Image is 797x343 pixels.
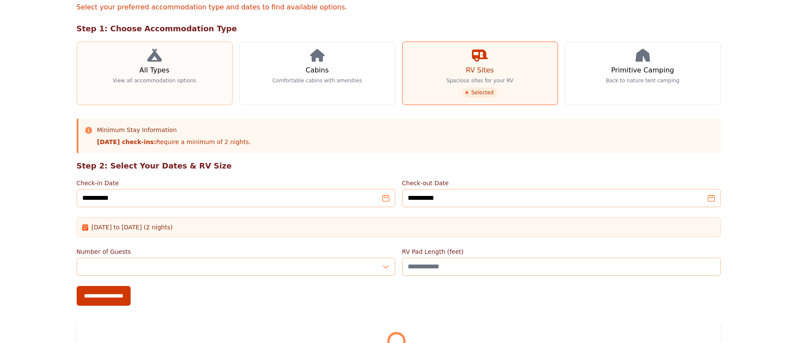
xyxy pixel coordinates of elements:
label: Check-out Date [402,179,721,187]
span: [DATE] to [DATE] (2 nights) [92,223,173,232]
p: Spacious sites for your RV [446,77,513,84]
h3: Minimum Stay Information [97,126,251,134]
h3: Cabins [305,65,328,75]
a: Cabins Comfortable cabins with amenities [239,42,395,105]
h2: Step 1: Choose Accommodation Type [77,23,721,35]
p: View all accommodation options [113,77,196,84]
h3: All Types [139,65,169,75]
a: RV Sites Spacious sites for your RV Selected [402,42,558,105]
span: Selected [463,87,497,98]
p: Require a minimum of 2 nights. [97,138,251,146]
label: RV Pad Length (feet) [402,247,721,256]
h3: RV Sites [466,65,494,75]
strong: [DATE] check-ins: [97,138,156,145]
p: Back to nature tent camping [606,77,680,84]
label: Number of Guests [77,247,395,256]
p: Select your preferred accommodation type and dates to find available options. [77,2,721,12]
h2: Step 2: Select Your Dates & RV Size [77,160,721,172]
p: Comfortable cabins with amenities [272,77,362,84]
a: Primitive Camping Back to nature tent camping [565,42,721,105]
h3: Primitive Camping [611,65,674,75]
label: Check-in Date [77,179,395,187]
a: All Types View all accommodation options [77,42,233,105]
